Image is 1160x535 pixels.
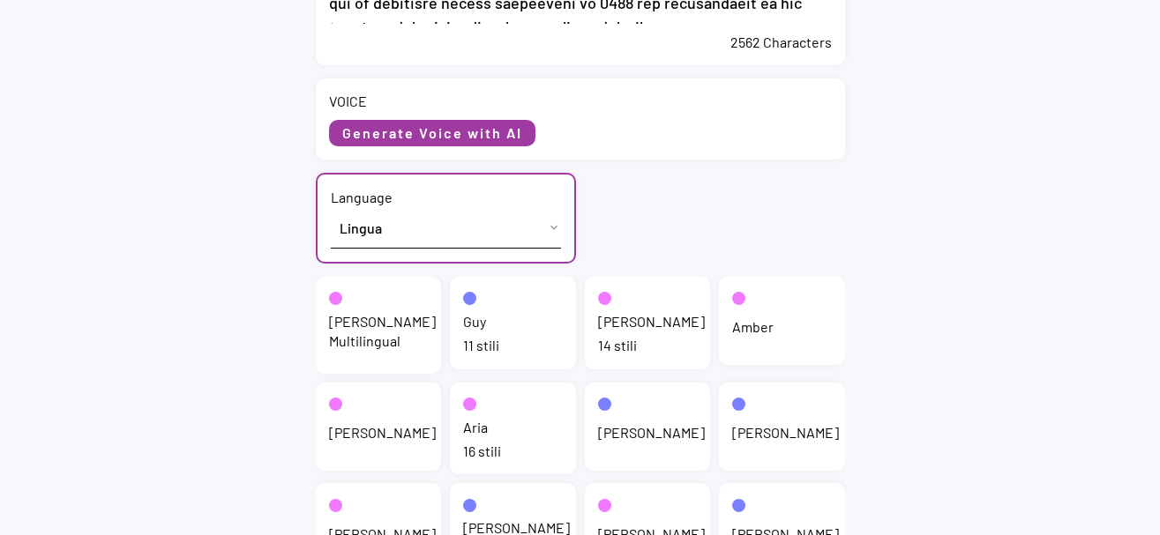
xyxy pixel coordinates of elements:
[463,312,486,331] div: Guy
[463,442,563,461] div: 16 stili
[732,423,839,442] div: [PERSON_NAME]
[329,423,436,442] div: [PERSON_NAME]
[598,312,705,331] div: [PERSON_NAME]
[598,336,698,355] div: 14 stili
[329,120,535,146] button: Generate Voice with AI
[463,336,563,355] div: 11 stili
[732,317,774,337] div: Amber
[329,312,436,352] div: [PERSON_NAME] Multilingual
[329,33,832,52] div: 2562 Characters
[463,418,488,437] div: Aria
[598,423,705,442] div: [PERSON_NAME]
[331,188,393,207] div: Language
[329,92,367,111] div: VOICE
